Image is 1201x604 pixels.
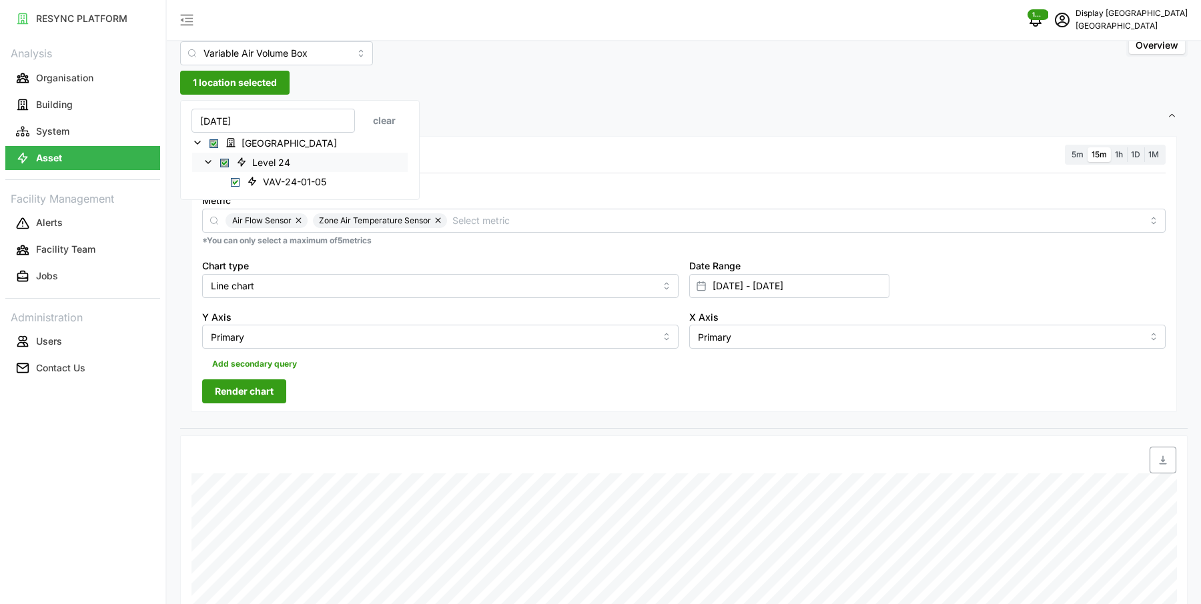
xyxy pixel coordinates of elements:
button: Facility Team [5,238,160,262]
a: Jobs [5,263,160,290]
label: Chart type [202,259,249,273]
span: 1D [1131,149,1140,159]
p: Organisation [36,71,93,85]
button: Settings [180,100,1188,133]
button: Alerts [5,211,160,235]
p: Administration [5,307,160,326]
button: RESYNC PLATFORM [5,7,160,31]
span: Select VAV-24-01-05 [231,177,240,186]
a: RESYNC PLATFORM [5,5,160,32]
input: Select chart type [202,274,679,298]
p: Contact Us [36,361,85,375]
button: Add secondary query [202,354,307,374]
label: Metric [202,193,231,208]
span: VAV-24-01-05 [263,175,326,189]
input: Select Y axis [202,325,679,349]
button: System [5,119,160,143]
button: schedule [1049,7,1076,33]
button: clear [360,115,408,126]
p: Alerts [36,216,63,229]
p: [GEOGRAPHIC_DATA] [1076,20,1188,33]
input: Select metric [452,213,1142,227]
span: Settings [191,100,1167,133]
a: System [5,118,160,145]
span: Overview [1136,39,1178,51]
label: X Axis [689,310,719,325]
label: Y Axis [202,310,232,325]
span: 5m [1072,149,1084,159]
p: Analysis [5,43,160,62]
span: Select Office Tower [210,139,218,148]
a: Building [5,91,160,118]
p: Facility Management [5,188,160,207]
a: Contact Us [5,355,160,381]
p: Facility Team [36,243,95,256]
span: Level 24 [252,156,290,169]
span: 1M [1148,149,1159,159]
p: Users [36,335,62,348]
label: Date Range [689,259,741,273]
a: Organisation [5,65,160,91]
input: Select date range [689,274,889,298]
button: Asset [5,146,160,170]
span: Office Tower [220,135,346,151]
span: Render chart [215,380,274,403]
span: Add secondary query [212,355,297,373]
button: Building [5,93,160,117]
span: clear [373,116,396,125]
span: 1 location selected [193,71,277,94]
span: Zone Air Temperature Sensor [319,213,431,228]
div: 1 location selected [180,100,420,200]
p: Jobs [36,269,58,283]
button: Contact Us [5,356,160,380]
button: Users [5,329,160,353]
a: Alerts [5,210,160,237]
button: Organisation [5,66,160,90]
div: Settings [180,133,1188,429]
span: 1h [1115,149,1123,159]
input: Select X axis [689,325,1166,349]
button: Jobs [5,265,160,289]
p: Display [GEOGRAPHIC_DATA] [1076,7,1188,20]
span: 1203 [1032,10,1044,19]
span: Select Level 24 [220,159,229,167]
input: Search location... [191,109,355,133]
a: Facility Team [5,237,160,263]
p: System [36,125,69,138]
button: 1 location selected [180,71,290,95]
span: VAV-24-01-05 [242,173,336,189]
button: Render chart [202,379,286,403]
p: *You can only select a maximum of 5 metrics [202,235,1166,247]
span: [GEOGRAPHIC_DATA] [242,137,337,150]
p: Building [36,98,73,111]
span: Level 24 [231,154,300,170]
span: Air Flow Sensor [232,213,292,228]
p: Asset [36,151,62,165]
a: Users [5,328,160,355]
button: notifications [1022,7,1049,33]
a: Asset [5,145,160,171]
span: 15m [1092,149,1107,159]
p: RESYNC PLATFORM [36,12,127,25]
